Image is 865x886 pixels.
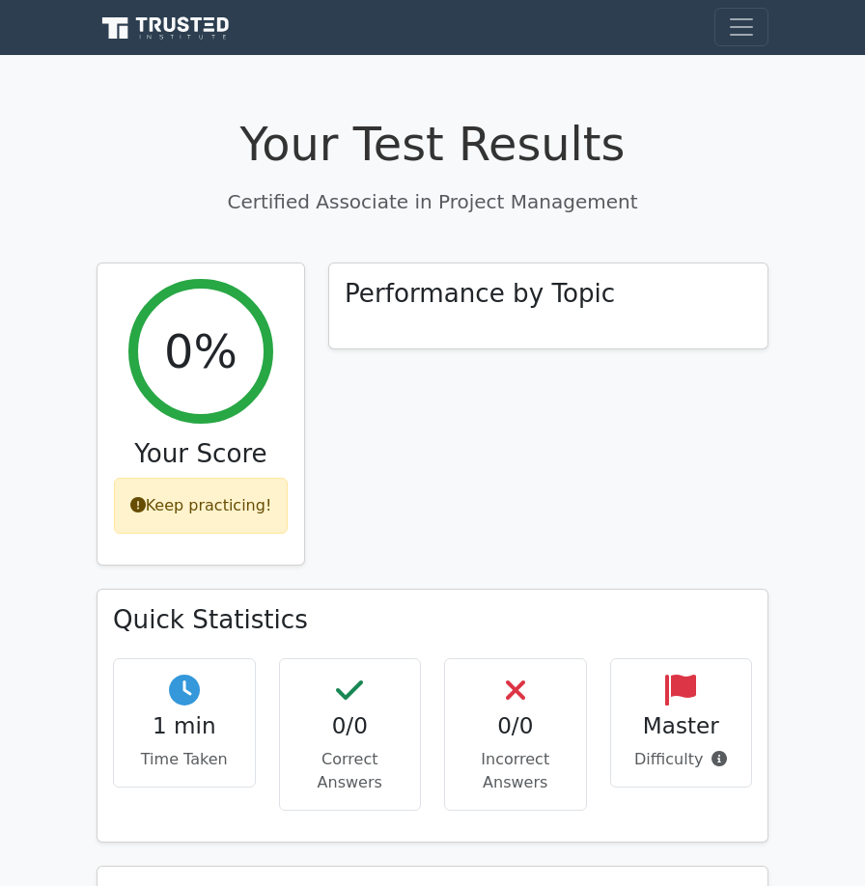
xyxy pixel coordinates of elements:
p: Incorrect Answers [460,748,571,794]
h4: Master [627,713,737,740]
h1: Your Test Results [97,117,768,172]
h3: Your Score [113,439,289,469]
h2: 0% [164,324,237,379]
h3: Performance by Topic [345,279,615,309]
div: Keep practicing! [114,478,289,534]
h4: 0/0 [460,713,571,740]
p: Correct Answers [295,748,405,794]
p: Certified Associate in Project Management [97,187,768,216]
p: Time Taken [129,748,239,771]
p: Difficulty [627,748,737,771]
h4: 1 min [129,713,239,740]
button: Toggle navigation [714,8,768,46]
h3: Quick Statistics [113,605,752,635]
h4: 0/0 [295,713,405,740]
